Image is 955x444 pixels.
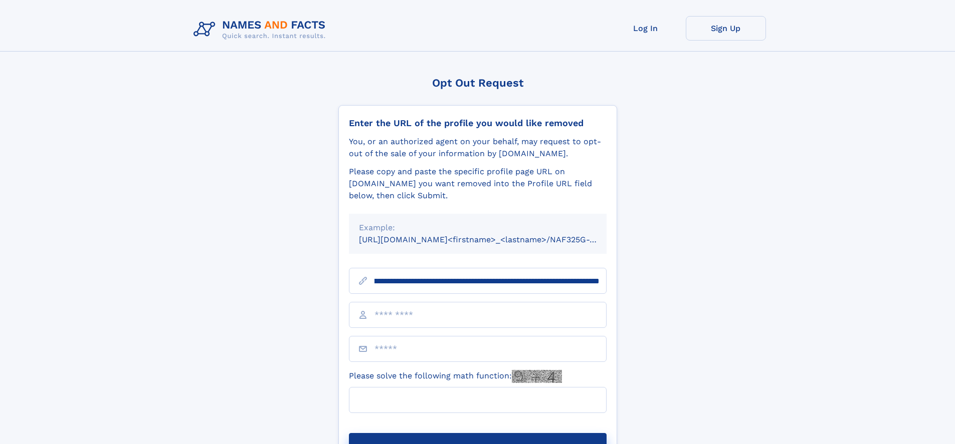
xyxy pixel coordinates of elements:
[189,16,334,43] img: Logo Names and Facts
[359,222,597,234] div: Example:
[349,118,607,129] div: Enter the URL of the profile you would like removed
[606,16,686,41] a: Log In
[338,77,617,89] div: Opt Out Request
[349,166,607,202] div: Please copy and paste the specific profile page URL on [DOMAIN_NAME] you want removed into the Pr...
[349,370,562,383] label: Please solve the following math function:
[359,235,626,244] small: [URL][DOMAIN_NAME]<firstname>_<lastname>/NAF325G-xxxxxxxx
[349,136,607,160] div: You, or an authorized agent on your behalf, may request to opt-out of the sale of your informatio...
[686,16,766,41] a: Sign Up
